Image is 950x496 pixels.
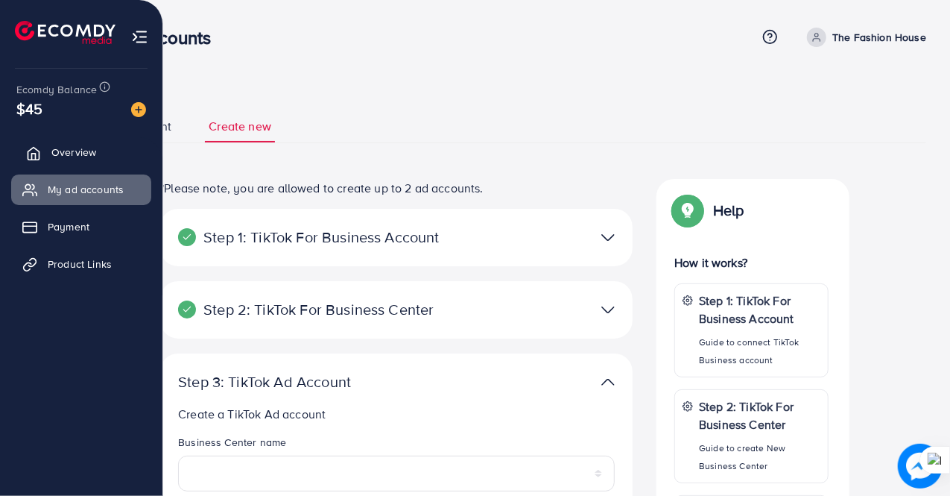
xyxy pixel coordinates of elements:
[11,137,151,167] a: Overview
[48,219,89,234] span: Payment
[801,28,926,47] a: The Fashion House
[601,371,615,393] img: TikTok partner
[832,28,926,46] p: The Fashion House
[898,444,943,489] img: image
[699,398,820,433] p: Step 2: TikTok For Business Center
[674,254,829,271] p: How it works?
[601,227,615,248] img: TikTok partner
[48,257,112,271] span: Product Links
[699,292,820,327] p: Step 1: TikTok For Business Account
[48,182,124,197] span: My ad accounts
[160,179,633,197] p: *Please note, you are allowed to create up to 2 ad accounts.
[601,299,615,321] img: TikTok partner
[178,373,461,391] p: Step 3: TikTok Ad Account
[51,145,96,160] span: Overview
[16,98,42,119] span: $45
[178,228,461,246] p: Step 1: TikTok For Business Account
[11,249,151,279] a: Product Links
[209,118,271,135] span: Create new
[699,333,820,369] p: Guide to connect TikTok Business account
[11,175,151,204] a: My ad accounts
[11,212,151,242] a: Payment
[16,82,97,97] span: Ecomdy Balance
[178,301,461,318] p: Step 2: TikTok For Business Center
[15,21,115,44] img: logo
[178,435,615,456] legend: Business Center name
[713,201,744,219] p: Help
[699,439,820,475] p: Guide to create New Business Center
[178,405,615,423] p: Create a TikTok Ad account
[674,197,701,224] img: Popup guide
[131,28,148,45] img: menu
[131,102,146,117] img: image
